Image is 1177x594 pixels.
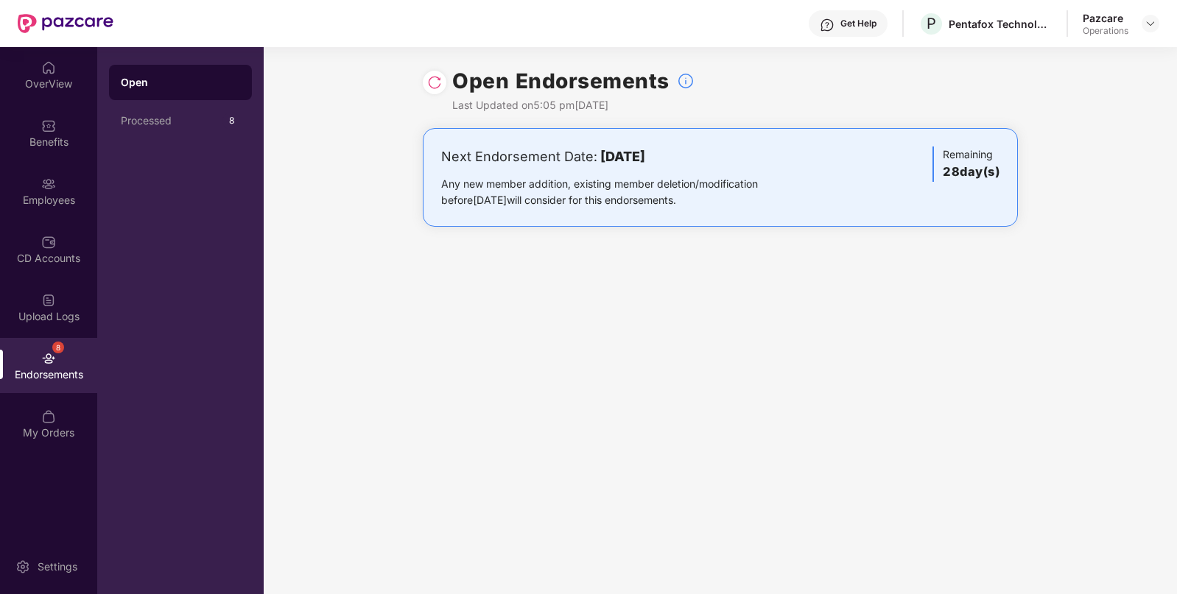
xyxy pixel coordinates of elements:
img: svg+xml;base64,PHN2ZyBpZD0iSW5mb18tXzMyeDMyIiBkYXRhLW5hbWU9IkluZm8gLSAzMngzMiIgeG1sbnM9Imh0dHA6Ly... [677,72,695,90]
span: P [927,15,936,32]
img: svg+xml;base64,PHN2ZyBpZD0iSG9tZSIgeG1sbnM9Imh0dHA6Ly93d3cudzMub3JnLzIwMDAvc3ZnIiB3aWR0aD0iMjAiIG... [41,60,56,75]
div: Processed [121,115,222,127]
img: svg+xml;base64,PHN2ZyBpZD0iSGVscC0zMngzMiIgeG1sbnM9Imh0dHA6Ly93d3cudzMub3JnLzIwMDAvc3ZnIiB3aWR0aD... [820,18,835,32]
div: Any new member addition, existing member deletion/modification before [DATE] will consider for th... [441,176,804,208]
h3: 28 day(s) [943,163,999,182]
img: svg+xml;base64,PHN2ZyBpZD0iU2V0dGluZy0yMHgyMCIgeG1sbnM9Imh0dHA6Ly93d3cudzMub3JnLzIwMDAvc3ZnIiB3aW... [15,559,30,574]
div: Settings [33,559,82,574]
h1: Open Endorsements [452,65,670,97]
b: [DATE] [600,149,645,164]
div: 8 [52,342,64,353]
img: svg+xml;base64,PHN2ZyBpZD0iUmVsb2FkLTMyeDMyIiB4bWxucz0iaHR0cDovL3d3dy53My5vcmcvMjAwMC9zdmciIHdpZH... [427,75,442,90]
img: svg+xml;base64,PHN2ZyBpZD0iRW1wbG95ZWVzIiB4bWxucz0iaHR0cDovL3d3dy53My5vcmcvMjAwMC9zdmciIHdpZHRoPS... [41,177,56,191]
img: svg+xml;base64,PHN2ZyBpZD0iQmVuZWZpdHMiIHhtbG5zPSJodHRwOi8vd3d3LnczLm9yZy8yMDAwL3N2ZyIgd2lkdGg9Ij... [41,119,56,133]
div: Get Help [840,18,876,29]
img: svg+xml;base64,PHN2ZyBpZD0iQ0RfQWNjb3VudHMiIGRhdGEtbmFtZT0iQ0QgQWNjb3VudHMiIHhtbG5zPSJodHRwOi8vd3... [41,235,56,250]
div: 8 [222,112,240,130]
div: Next Endorsement Date: [441,146,804,167]
img: svg+xml;base64,PHN2ZyBpZD0iTXlfT3JkZXJzIiBkYXRhLW5hbWU9Ik15IE9yZGVycyIgeG1sbnM9Imh0dHA6Ly93d3cudz... [41,409,56,424]
div: Pazcare [1083,11,1128,25]
img: svg+xml;base64,PHN2ZyBpZD0iRW5kb3JzZW1lbnRzIiB4bWxucz0iaHR0cDovL3d3dy53My5vcmcvMjAwMC9zdmciIHdpZH... [41,351,56,366]
div: Pentafox Technologies Private Limited [949,17,1052,31]
div: Last Updated on 5:05 pm[DATE] [452,97,695,113]
img: svg+xml;base64,PHN2ZyBpZD0iRHJvcGRvd24tMzJ4MzIiIHhtbG5zPSJodHRwOi8vd3d3LnczLm9yZy8yMDAwL3N2ZyIgd2... [1145,18,1156,29]
img: New Pazcare Logo [18,14,113,33]
div: Operations [1083,25,1128,37]
img: svg+xml;base64,PHN2ZyBpZD0iVXBsb2FkX0xvZ3MiIGRhdGEtbmFtZT0iVXBsb2FkIExvZ3MiIHhtbG5zPSJodHRwOi8vd3... [41,293,56,308]
div: Remaining [932,146,999,182]
div: Open [121,75,240,90]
